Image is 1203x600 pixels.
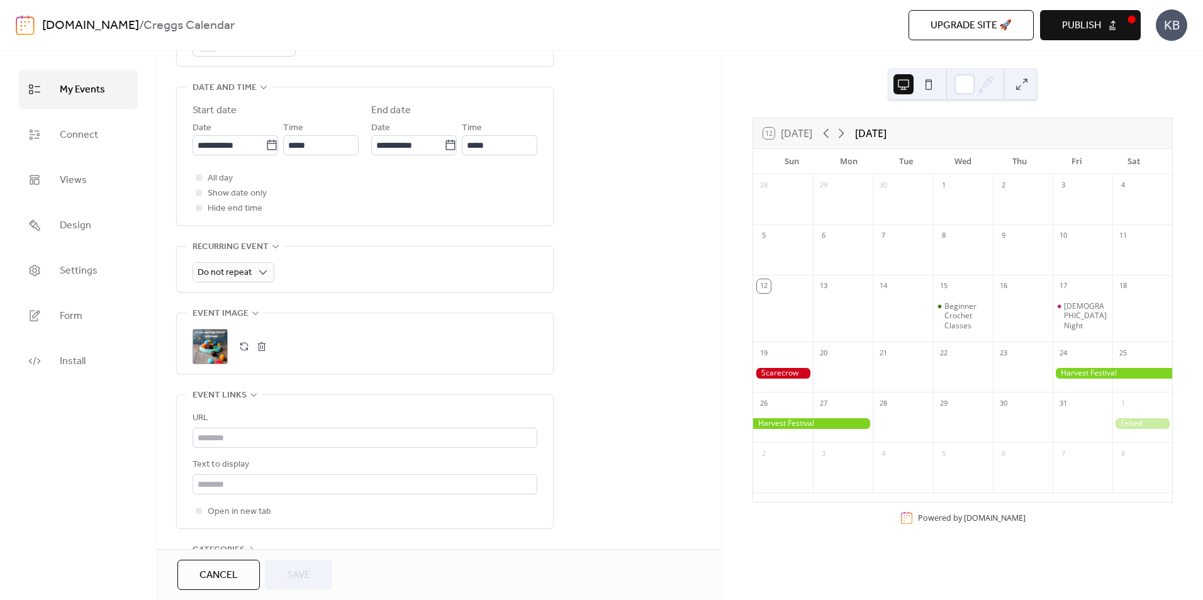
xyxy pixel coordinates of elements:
[208,201,262,216] span: Hide end time
[371,121,390,136] span: Date
[283,121,303,136] span: Time
[964,513,1026,523] a: [DOMAIN_NAME]
[933,301,993,331] div: Beginner Crochet Classes
[931,18,1012,33] span: Upgrade site 🚀
[19,70,138,109] a: My Events
[60,216,91,236] span: Design
[1062,18,1101,33] span: Publish
[937,279,951,293] div: 15
[1056,346,1070,360] div: 24
[193,457,535,472] div: Text to display
[1156,9,1187,41] div: KB
[1116,179,1130,192] div: 4
[60,306,82,326] span: Form
[143,14,235,38] b: Creggs Calendar
[16,15,35,35] img: logo
[19,206,138,245] a: Design
[199,568,238,583] span: Cancel
[997,229,1010,243] div: 9
[1105,149,1162,174] div: Sat
[193,121,211,136] span: Date
[177,560,260,590] button: Cancel
[876,229,890,243] div: 7
[1053,301,1112,331] div: Ladies Night
[909,10,1034,40] button: Upgrade site 🚀
[60,125,98,145] span: Connect
[817,229,831,243] div: 6
[60,261,98,281] span: Settings
[997,396,1010,410] div: 30
[193,103,237,118] div: Start date
[193,306,249,321] span: Event image
[757,396,771,410] div: 26
[757,447,771,460] div: 2
[223,40,276,55] span: #417505FF
[1053,368,1172,379] div: Harvest Festival
[997,346,1010,360] div: 23
[193,240,269,255] span: Recurring event
[757,229,771,243] div: 5
[757,279,771,293] div: 12
[876,447,890,460] div: 4
[855,126,887,141] div: [DATE]
[1056,179,1070,192] div: 3
[876,279,890,293] div: 14
[371,103,411,118] div: End date
[997,447,1010,460] div: 6
[817,447,831,460] div: 3
[817,179,831,192] div: 29
[1056,229,1070,243] div: 10
[817,396,831,410] div: 27
[877,149,934,174] div: Tue
[1056,447,1070,460] div: 7
[1112,418,1172,429] div: Felted Handbag Workshop
[462,121,482,136] span: Time
[193,543,245,558] span: Categories
[60,170,87,191] span: Views
[19,296,138,335] a: Form
[820,149,878,174] div: Mon
[937,229,951,243] div: 8
[1116,396,1130,410] div: 1
[42,14,139,38] a: [DOMAIN_NAME]
[918,513,1026,523] div: Powered by
[19,342,138,381] a: Install
[60,80,105,100] span: My Events
[208,186,267,201] span: Show date only
[193,329,228,364] div: ;
[60,352,86,372] span: Install
[944,301,988,331] div: Beginner Crochet Classes
[198,264,252,281] span: Do not repeat
[991,149,1048,174] div: Thu
[1056,396,1070,410] div: 31
[19,251,138,290] a: Settings
[1116,229,1130,243] div: 11
[1048,149,1105,174] div: Fri
[1064,301,1107,331] div: [DEMOGRAPHIC_DATA] Night
[817,346,831,360] div: 20
[1116,346,1130,360] div: 25
[1116,279,1130,293] div: 18
[763,149,820,174] div: Sun
[757,179,771,192] div: 28
[997,179,1010,192] div: 2
[876,396,890,410] div: 28
[937,346,951,360] div: 22
[208,171,233,186] span: All day
[753,368,813,379] div: Scarecrow Competition Deadline
[1116,447,1130,460] div: 8
[937,396,951,410] div: 29
[934,149,992,174] div: Wed
[876,179,890,192] div: 30
[193,411,535,426] div: URL
[876,346,890,360] div: 21
[193,388,247,403] span: Event links
[1056,279,1070,293] div: 17
[817,279,831,293] div: 13
[937,447,951,460] div: 5
[937,179,951,192] div: 1
[997,279,1010,293] div: 16
[753,418,873,429] div: Harvest Festival
[139,14,143,38] b: /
